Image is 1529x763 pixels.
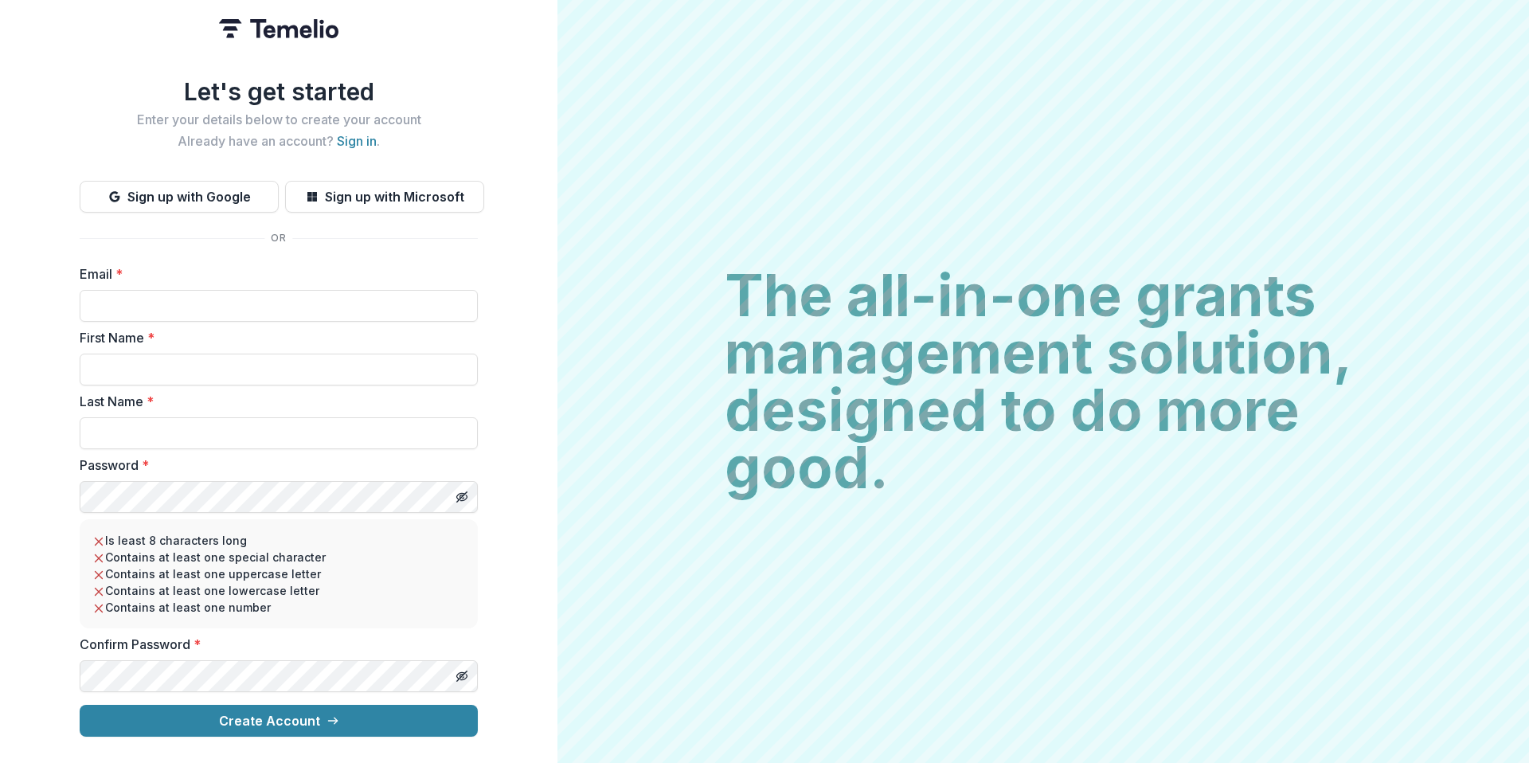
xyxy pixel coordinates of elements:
li: Contains at least one uppercase letter [92,565,465,582]
button: Create Account [80,705,478,737]
label: Confirm Password [80,635,468,654]
h1: Let's get started [80,77,478,106]
li: Contains at least one number [92,599,465,616]
button: Sign up with Google [80,181,279,213]
label: Password [80,456,468,475]
h2: Enter your details below to create your account [80,112,478,127]
a: Sign in [337,133,377,149]
label: Email [80,264,468,284]
img: Temelio [219,19,338,38]
button: Toggle password visibility [449,663,475,689]
li: Contains at least one lowercase letter [92,582,465,599]
button: Sign up with Microsoft [285,181,484,213]
label: First Name [80,328,468,347]
label: Last Name [80,392,468,411]
li: Contains at least one special character [92,549,465,565]
button: Toggle password visibility [449,484,475,510]
h2: Already have an account? . [80,134,478,149]
li: Is least 8 characters long [92,532,465,549]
